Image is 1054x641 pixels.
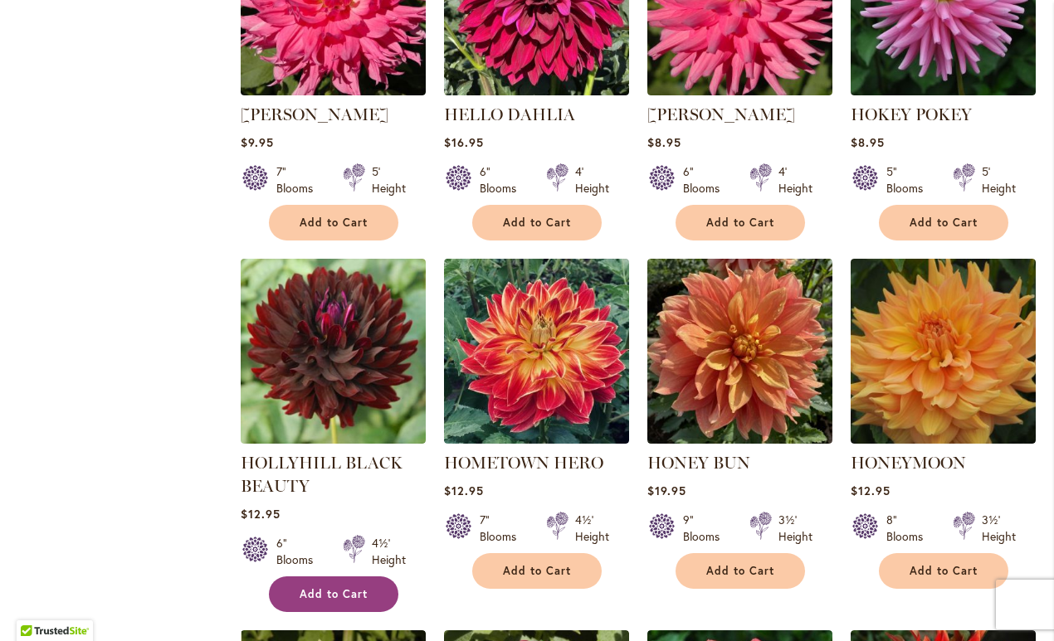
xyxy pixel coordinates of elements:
div: 3½' Height [778,512,812,545]
button: Add to Cart [879,205,1008,240]
span: $16.95 [444,134,484,150]
span: $8.95 [851,134,885,150]
div: 4½' Height [575,512,609,545]
span: Add to Cart [300,216,368,230]
span: Add to Cart [300,587,368,601]
span: Add to Cart [706,564,774,578]
img: Honey Bun [647,259,832,444]
button: Add to Cart [472,205,602,240]
a: [PERSON_NAME] [647,104,795,124]
div: 3½' Height [982,512,1016,545]
span: Add to Cart [503,216,571,230]
div: 6" Blooms [276,535,323,568]
a: HOKEY POKEY [851,104,972,124]
div: 4' Height [575,163,609,197]
div: 6" Blooms [480,163,526,197]
a: HONEYMOON [851,453,966,473]
img: Honeymoon [851,259,1036,444]
a: HERBERT SMITH [647,83,832,99]
div: 7" Blooms [276,163,323,197]
span: $12.95 [444,483,484,498]
a: [PERSON_NAME] [241,104,388,124]
img: HOLLYHILL BLACK BEAUTY [241,259,426,444]
button: Add to Cart [269,576,398,612]
div: 5" Blooms [886,163,933,197]
button: Add to Cart [269,205,398,240]
span: Add to Cart [503,564,571,578]
span: $12.95 [241,506,281,522]
a: HOLLYHILL BLACK BEAUTY [241,453,403,496]
div: 4½' Height [372,535,406,568]
iframe: Launch Accessibility Center [12,582,59,629]
a: HOKEY POKEY [851,83,1036,99]
a: HONEY BUN [647,453,750,473]
img: HOMETOWN HERO [444,259,629,444]
a: HOMETOWN HERO [444,431,629,447]
a: Honey Bun [647,431,832,447]
a: Hello Dahlia [444,83,629,99]
div: 9" Blooms [683,512,730,545]
span: $8.95 [647,134,681,150]
button: Add to Cart [676,205,805,240]
div: 6" Blooms [683,163,730,197]
div: 7" Blooms [480,512,526,545]
span: Add to Cart [910,216,978,230]
span: $12.95 [851,483,891,498]
a: HELEN RICHMOND [241,83,426,99]
div: 5' Height [982,163,1016,197]
span: Add to Cart [910,564,978,578]
a: HOLLYHILL BLACK BEAUTY [241,431,426,447]
span: Add to Cart [706,216,774,230]
button: Add to Cart [472,553,602,589]
span: $9.95 [241,134,274,150]
button: Add to Cart [879,553,1008,589]
div: 4' Height [778,163,812,197]
div: 8" Blooms [886,512,933,545]
button: Add to Cart [676,553,805,589]
a: HELLO DAHLIA [444,104,575,124]
span: $19.95 [647,483,686,498]
a: HOMETOWN HERO [444,453,603,473]
div: 5' Height [372,163,406,197]
a: Honeymoon [851,431,1036,447]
